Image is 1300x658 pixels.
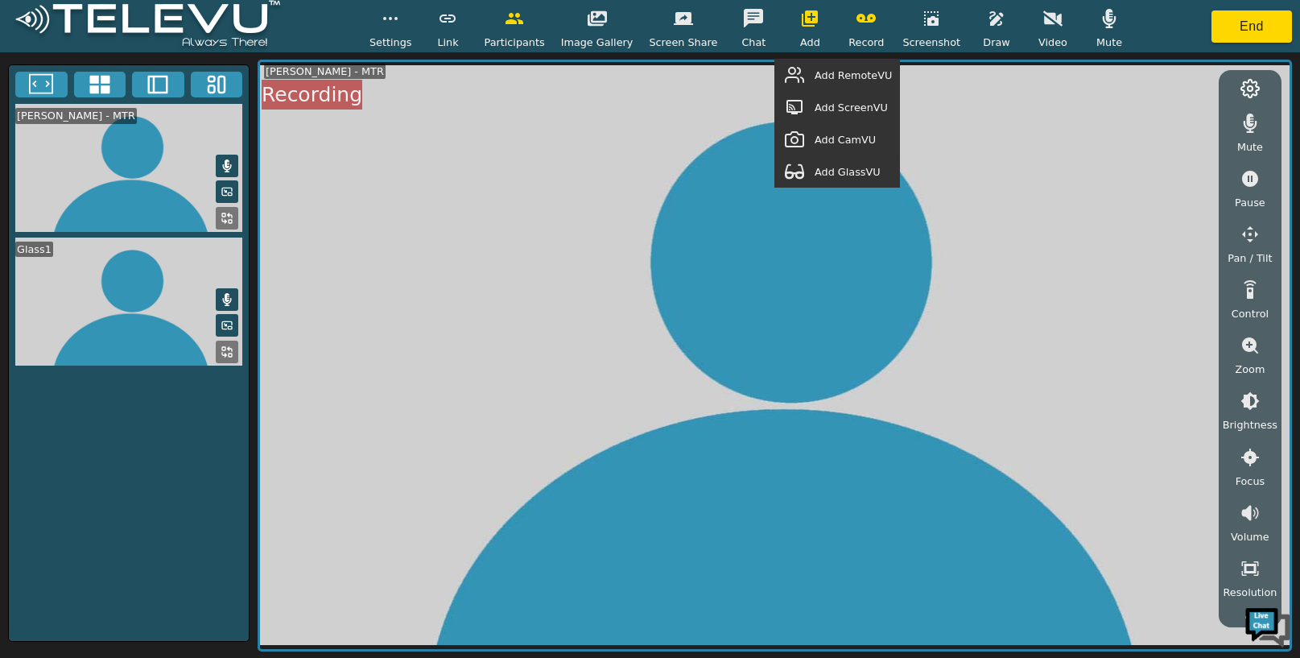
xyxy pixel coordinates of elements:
span: Focus [1236,474,1265,489]
span: Mute [1237,139,1263,155]
span: Chat [741,35,766,50]
button: Picture in Picture [216,314,238,337]
textarea: Type your message and hit 'Enter' [8,440,307,496]
span: Record [848,35,884,50]
span: Add ScreenVU [815,100,888,115]
span: Screenshot [902,35,960,50]
button: Mute [216,155,238,177]
div: Glass1 [15,242,53,257]
span: Volume [1231,529,1269,544]
img: Chat Widget [1244,602,1292,650]
span: Pan / Tilt [1228,250,1272,266]
span: Add GlassVU [815,164,881,180]
span: Add CamVU [815,132,876,147]
img: d_736959983_company_1615157101543_736959983 [27,75,68,115]
span: Mute [1096,35,1122,50]
div: [PERSON_NAME] - MTR [264,64,386,79]
button: 4x4 [74,72,126,97]
span: Screen Share [649,35,717,50]
span: Add [800,35,820,50]
span: Brightness [1223,417,1277,432]
span: Link [437,35,458,50]
span: Draw [983,35,1009,50]
div: Recording [262,80,362,110]
button: Two Window Medium [132,72,184,97]
span: Resolution [1223,585,1277,600]
span: Add RemoteVU [815,68,892,83]
span: Participants [484,35,544,50]
button: Replace Feed [216,207,238,230]
div: [PERSON_NAME] - MTR [15,108,137,123]
span: Zoom [1235,362,1265,377]
button: Three Window Medium [191,72,243,97]
span: Control [1232,306,1269,321]
span: Video [1038,35,1067,50]
div: Minimize live chat window [264,8,303,47]
button: End [1211,10,1292,43]
div: Chat with us now [84,85,270,106]
span: Settings [369,35,412,50]
span: We're online! [93,203,222,366]
span: Image Gallery [561,35,633,50]
button: Replace Feed [216,341,238,363]
button: Fullscreen [15,72,68,97]
span: Pause [1235,195,1265,210]
button: Mute [216,288,238,311]
button: Picture in Picture [216,180,238,203]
